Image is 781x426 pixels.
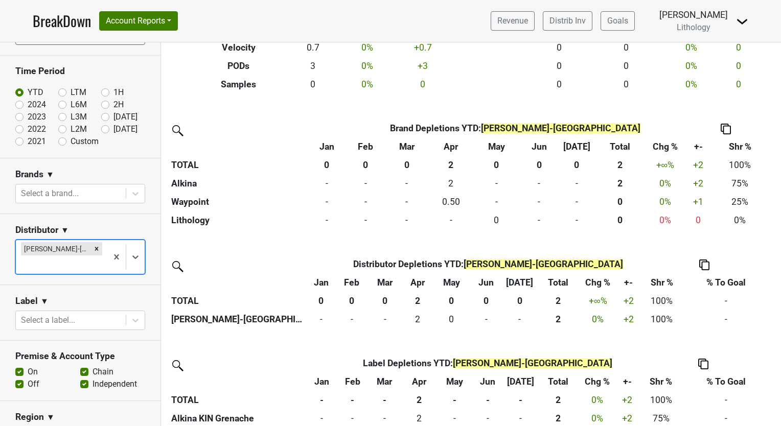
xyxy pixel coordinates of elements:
td: 0 [385,193,428,211]
td: 0 % [336,75,399,93]
div: - [388,214,426,227]
span: [PERSON_NAME]-[GEOGRAPHIC_DATA] [481,123,640,133]
td: 1.5 [428,174,474,193]
th: 0 [385,156,428,174]
label: [DATE] [113,111,137,123]
th: Distributor Depletions YTD : [336,255,640,273]
td: 0 [592,75,660,93]
div: - [339,412,365,425]
div: - [472,313,500,326]
td: 0 [519,174,559,193]
th: +-: activate to sort column ascending [616,372,638,391]
th: % To Goal: activate to sort column ascending [683,372,768,391]
div: - [430,214,471,227]
label: 2H [113,99,124,111]
td: +0.7 [399,38,447,57]
a: Distrib Inv [543,11,592,31]
label: YTD [28,86,43,99]
th: - [368,391,401,409]
div: 2 [404,412,435,425]
th: 0 [470,292,502,310]
img: filter [169,357,185,373]
label: [DATE] [113,123,137,135]
td: 0 [385,174,428,193]
td: 0 [502,310,537,328]
th: 0.000 [594,211,646,229]
label: L6M [71,99,87,111]
th: 2 [537,292,579,310]
td: 0 [308,193,346,211]
td: 0 [433,310,470,328]
div: - [521,195,557,208]
th: &nbsp;: activate to sort column ascending [169,273,306,292]
label: Custom [71,135,99,148]
th: Waypoint [169,193,308,211]
th: Jun: activate to sort column ascending [519,137,559,156]
div: - [338,313,365,326]
td: 0 [592,57,660,75]
th: 2 [428,156,474,174]
td: 0 [474,211,519,229]
th: May: activate to sort column ascending [474,137,519,156]
td: 0 [559,174,594,193]
th: 0 [308,156,346,174]
th: Chg %: activate to sort column ascending [578,372,616,391]
td: 0 % [336,38,399,57]
td: 0 [592,38,660,57]
td: 0 % [660,38,723,57]
th: 2 [402,292,433,310]
a: BreakDown [33,10,91,32]
div: 0 [435,313,467,326]
th: TOTAL [169,292,306,310]
th: TOTAL [169,156,308,174]
td: 0% [713,211,768,229]
td: 0 [368,310,402,328]
td: 0 [723,38,754,57]
div: [PERSON_NAME] [659,8,728,21]
th: Shr %: activate to sort column ascending [638,372,684,391]
th: &nbsp;: activate to sort column ascending [169,372,306,391]
div: - [388,195,426,208]
span: +2 [693,160,703,170]
th: Apr: activate to sort column ascending [402,273,433,292]
td: 0 [470,310,502,328]
td: 0 [336,310,368,328]
th: Mar: activate to sort column ascending [368,372,401,391]
th: May: activate to sort column ascending [433,273,470,292]
td: - [683,310,768,328]
div: - [309,412,335,425]
label: On [28,366,38,378]
th: 0 [346,156,385,174]
th: - [472,391,503,409]
th: Total: activate to sort column ascending [538,372,578,391]
a: Goals [601,11,635,31]
td: 0 [385,211,428,229]
td: 0 [723,57,754,75]
th: +-: activate to sort column ascending [617,273,640,292]
td: 0 [306,310,336,328]
div: - [370,313,400,326]
th: - [337,391,368,409]
td: 0 [428,211,474,229]
th: Feb: activate to sort column ascending [346,137,385,156]
img: Copy to clipboard [721,124,731,134]
th: 1.500 [594,174,646,193]
th: Jul: activate to sort column ascending [503,372,538,391]
div: - [474,412,501,425]
td: 0 % [646,211,684,229]
td: 0 [519,193,559,211]
th: PODs [188,57,290,75]
div: - [440,412,470,425]
th: 0 [368,292,402,310]
div: - [562,177,592,190]
td: 2 [402,310,433,328]
th: Chg %: activate to sort column ascending [646,137,684,156]
th: 0 [474,156,519,174]
div: +2 [687,177,710,190]
label: Off [28,378,39,390]
td: +3 [399,57,447,75]
th: May: activate to sort column ascending [437,372,472,391]
th: % To Goal: activate to sort column ascending [683,273,768,292]
th: Feb: activate to sort column ascending [337,372,368,391]
th: 2.000 [537,310,579,328]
